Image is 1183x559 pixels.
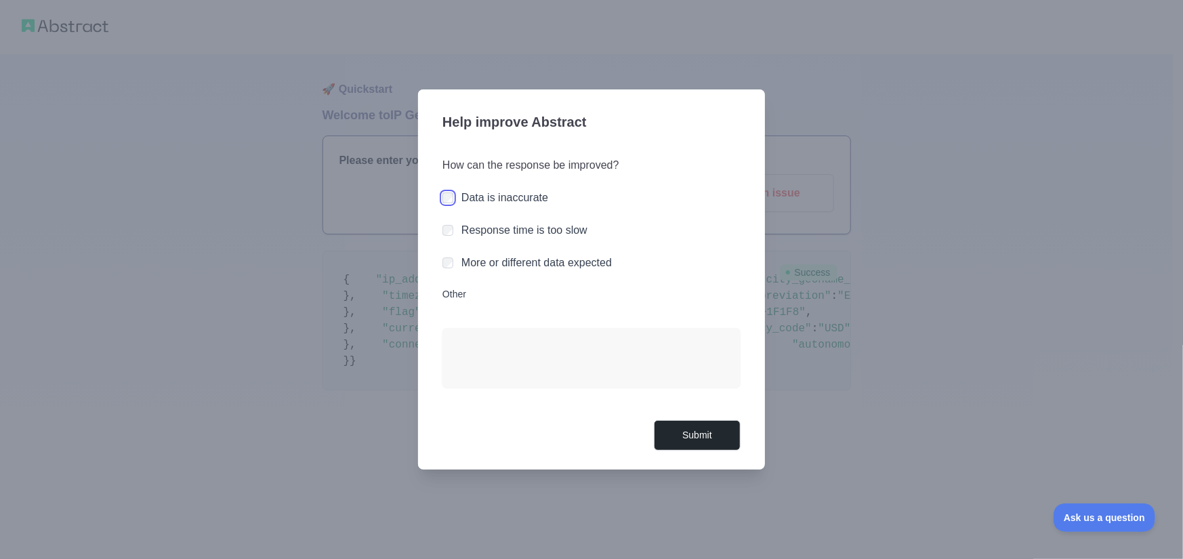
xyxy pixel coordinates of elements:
h3: How can the response be improved? [442,157,741,173]
button: Submit [654,420,741,451]
iframe: Toggle Customer Support [1054,503,1156,532]
h3: Help improve Abstract [442,106,741,141]
label: Data is inaccurate [461,192,548,203]
label: Response time is too slow [461,224,587,236]
label: More or different data expected [461,257,612,268]
label: Other [442,287,741,301]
